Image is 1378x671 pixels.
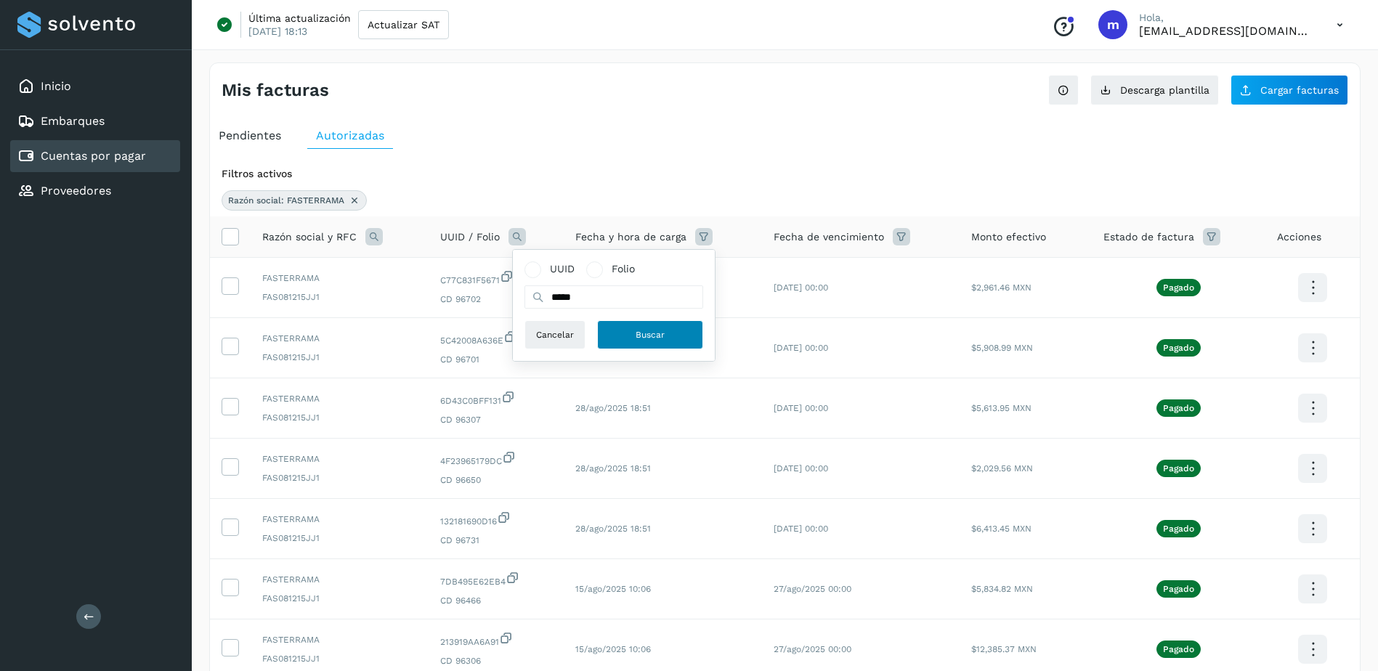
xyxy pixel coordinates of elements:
span: FASTERRAMA [262,633,417,646]
span: 6D43C0BFF131 [440,390,552,407]
span: FAS081215JJ1 [262,351,417,364]
div: Embarques [10,105,180,137]
span: Actualizar SAT [368,20,439,30]
span: [DATE] 00:00 [774,463,828,473]
span: FAS081215JJ1 [262,532,417,545]
p: Pagado [1163,463,1194,473]
span: FAS081215JJ1 [262,411,417,424]
span: CD 96650 [440,473,552,487]
a: Embarques [41,114,105,128]
span: 4F23965179DC [440,450,552,468]
a: Inicio [41,79,71,93]
span: UUID / Folio [440,229,500,245]
button: Cargar facturas [1231,75,1348,105]
span: 15/ago/2025 10:06 [575,584,651,594]
div: Razón social: FASTERRAMA [222,190,367,211]
span: FAS081215JJ1 [262,592,417,605]
span: 7DB495E62EB4 [440,571,552,588]
div: Inicio [10,70,180,102]
span: Cargar facturas [1260,85,1339,95]
span: Razón social y RFC [262,229,357,245]
button: Actualizar SAT [358,10,449,39]
p: mlozano@joffroy.com [1139,24,1313,38]
span: FAS081215JJ1 [262,290,417,304]
span: [DATE] 00:00 [774,403,828,413]
span: 27/ago/2025 00:00 [774,644,851,654]
p: Última actualización [248,12,351,25]
span: $5,613.95 MXN [971,403,1032,413]
a: Cuentas por pagar [41,149,146,163]
span: CD 96702 [440,293,552,306]
span: 28/ago/2025 18:51 [575,403,651,413]
span: CD 96701 [440,353,552,366]
span: 15/ago/2025 10:06 [575,644,651,654]
span: CD 96306 [440,654,552,667]
span: $5,908.99 MXN [971,343,1033,353]
span: Monto efectivo [971,229,1046,245]
span: FASTERRAMA [262,272,417,285]
span: Pendientes [219,129,281,142]
div: Cuentas por pagar [10,140,180,172]
span: 213919AA6A91 [440,631,552,648]
div: Proveedores [10,175,180,207]
span: 5C42008A636E [440,330,552,347]
p: Hola, [1139,12,1313,24]
span: C77C831F5671 [440,269,552,287]
p: Pagado [1163,524,1194,534]
span: Fecha y hora de carga [575,229,686,245]
span: Descarga plantilla [1120,85,1209,95]
p: Pagado [1163,403,1194,413]
span: Fecha de vencimiento [774,229,884,245]
span: FASTERRAMA [262,513,417,526]
span: FASTERRAMA [262,392,417,405]
span: CD 96466 [440,594,552,607]
span: FASTERRAMA [262,452,417,465]
span: Estado de factura [1103,229,1194,245]
span: CD 96731 [440,534,552,547]
span: $12,385.37 MXN [971,644,1037,654]
span: $2,961.46 MXN [971,282,1032,293]
a: Proveedores [41,184,111,198]
p: Pagado [1163,644,1194,654]
span: $5,834.82 MXN [971,584,1033,594]
span: $6,413.45 MXN [971,524,1032,534]
span: [DATE] 00:00 [774,524,828,534]
h4: Mis facturas [222,80,329,101]
p: [DATE] 18:13 [248,25,307,38]
div: Filtros activos [222,166,1348,182]
span: FAS081215JJ1 [262,471,417,484]
span: FAS081215JJ1 [262,652,417,665]
span: 28/ago/2025 18:51 [575,524,651,534]
span: CD 96307 [440,413,552,426]
span: 132181690D16 [440,511,552,528]
span: Razón social: FASTERRAMA [228,194,344,207]
span: 27/ago/2025 00:00 [774,584,851,594]
span: Autorizadas [316,129,384,142]
p: Pagado [1163,282,1194,293]
span: 28/ago/2025 18:51 [575,463,651,473]
p: Pagado [1163,584,1194,594]
span: Acciones [1277,229,1321,245]
span: [DATE] 00:00 [774,343,828,353]
button: Descarga plantilla [1090,75,1219,105]
p: Pagado [1163,343,1194,353]
span: [DATE] 00:00 [774,282,828,293]
span: FASTERRAMA [262,573,417,586]
span: $2,029.56 MXN [971,463,1033,473]
span: FASTERRAMA [262,332,417,345]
